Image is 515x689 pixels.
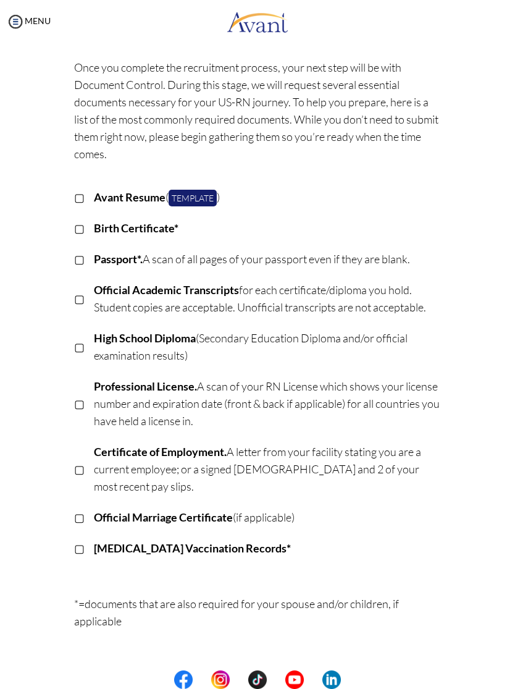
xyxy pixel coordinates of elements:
p: (if applicable) [94,509,442,526]
img: in.png [211,670,230,689]
p: A scan of all pages of your passport even if they are blank. [94,250,442,268]
b: Official Marriage Certificate [94,510,233,524]
img: blank.png [193,670,211,689]
p: A letter from your facility stating you are a current employee; or a signed [DEMOGRAPHIC_DATA] an... [94,443,442,495]
b: [MEDICAL_DATA] Vaccination Records* [94,541,291,555]
p: ▢ [74,188,85,206]
b: Official Academic Transcripts [94,283,239,297]
p: ▢ [74,250,85,268]
b: Avant Resume [94,190,165,204]
img: fb.png [174,670,193,689]
img: logo.png [227,3,288,40]
img: icon-menu.png [6,12,25,31]
p: ▢ [74,338,85,355]
a: Template [169,190,217,206]
b: Professional License. [94,379,197,393]
b: High School Diploma [94,331,196,345]
img: blank.png [267,670,285,689]
img: li.png [322,670,341,689]
p: ( ) [94,188,442,206]
p: ▢ [74,509,85,526]
p: for each certificate/diploma you hold. Student copies are acceptable. Unofficial transcripts are ... [94,281,442,316]
p: *=documents that are also required for your spouse and/or children, if applicable [74,595,442,664]
img: tt.png [248,670,267,689]
b: Passport*. [94,252,143,266]
p: ▢ [74,460,85,478]
p: ▢ [74,395,85,412]
img: blank.png [304,670,322,689]
img: yt.png [285,670,304,689]
p: Once you complete the recruitment process, your next step will be with Document Control. During t... [74,59,442,163]
img: blank.png [230,670,248,689]
p: ▢ [74,219,85,237]
p: (Secondary Education Diploma and/or official examination results) [94,329,442,364]
p: ▢ [74,539,85,557]
a: MENU [6,15,51,26]
p: ▢ [74,290,85,307]
b: Certificate of Employment. [94,445,227,459]
p: A scan of your RN License which shows your license number and expiration date (front & back if ap... [94,378,442,429]
b: Birth Certificate* [94,221,178,235]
